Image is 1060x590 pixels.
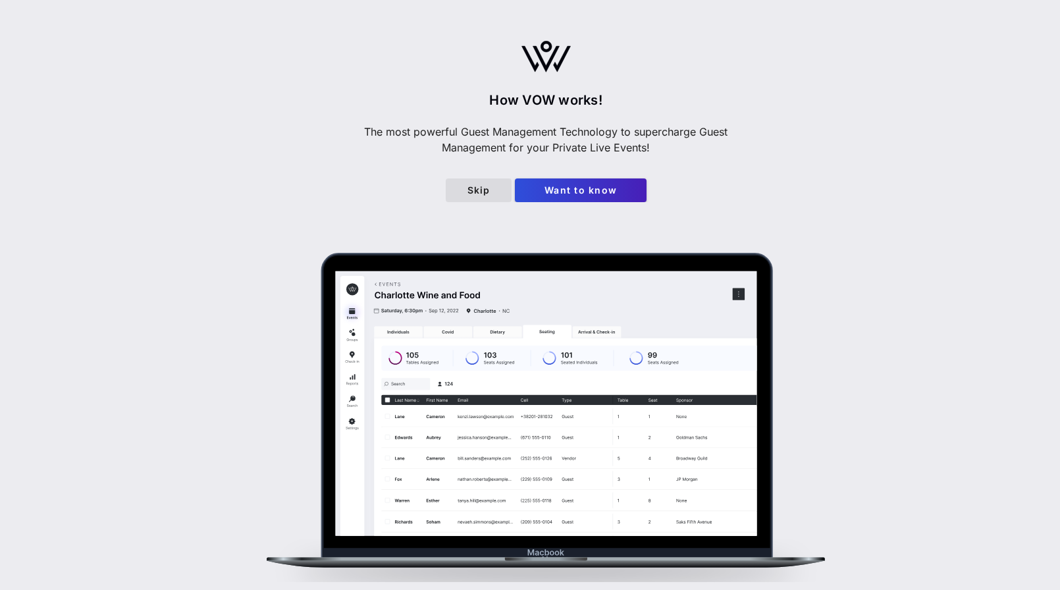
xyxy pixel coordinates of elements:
span: Skip [456,184,501,196]
p: How VOW works! [348,87,743,113]
img: logo.svg [521,41,571,72]
span: Want to know [525,184,636,196]
a: Skip [446,178,512,202]
p: The most powerful Guest Management Technology to supercharge Guest Management for your Private Li... [348,124,743,155]
button: Want to know [515,178,647,202]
